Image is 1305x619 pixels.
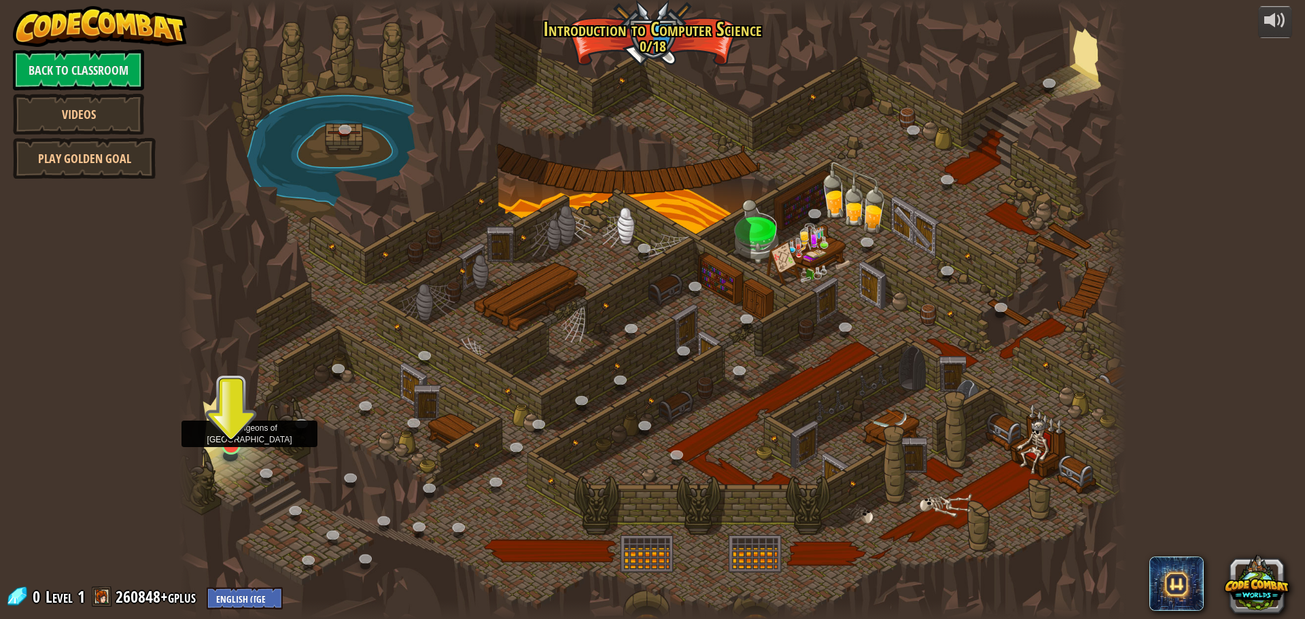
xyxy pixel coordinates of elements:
[13,6,187,47] img: CodeCombat - Learn how to code by playing a game
[46,586,73,608] span: Level
[77,586,85,607] span: 1
[218,389,243,446] img: level-banner-unstarted.png
[13,50,144,90] a: Back to Classroom
[1258,6,1292,38] button: Adjust volume
[33,586,44,607] span: 0
[13,94,144,135] a: Videos
[13,138,156,179] a: Play Golden Goal
[116,586,200,607] a: 260848+gplus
